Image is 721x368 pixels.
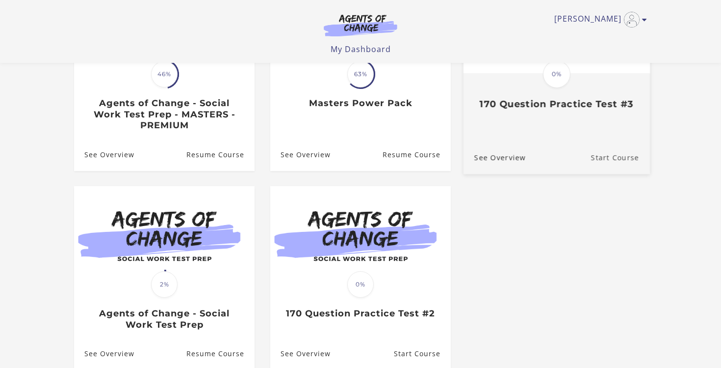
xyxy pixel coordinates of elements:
a: Toggle menu [554,12,642,28]
h3: Agents of Change - Social Work Test Prep [84,308,244,330]
span: 46% [151,61,178,87]
h3: Agents of Change - Social Work Test Prep - MASTERS - PREMIUM [84,98,244,131]
h3: Masters Power Pack [281,98,440,109]
img: Agents of Change Logo [313,14,408,36]
h3: 170 Question Practice Test #2 [281,308,440,319]
a: 170 Question Practice Test #3: See Overview [463,141,526,173]
a: Masters Power Pack: See Overview [270,139,331,170]
a: 170 Question Practice Test #3: Resume Course [591,141,650,173]
span: 63% [347,61,374,87]
a: Masters Power Pack: Resume Course [383,139,451,170]
a: Agents of Change - Social Work Test Prep - MASTERS - PREMIUM: See Overview [74,139,134,170]
span: 0% [543,60,570,88]
h3: 170 Question Practice Test #3 [474,98,639,110]
span: 0% [347,271,374,298]
a: My Dashboard [331,44,391,55]
a: Agents of Change - Social Work Test Prep - MASTERS - PREMIUM: Resume Course [186,139,255,170]
span: 2% [151,271,178,298]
